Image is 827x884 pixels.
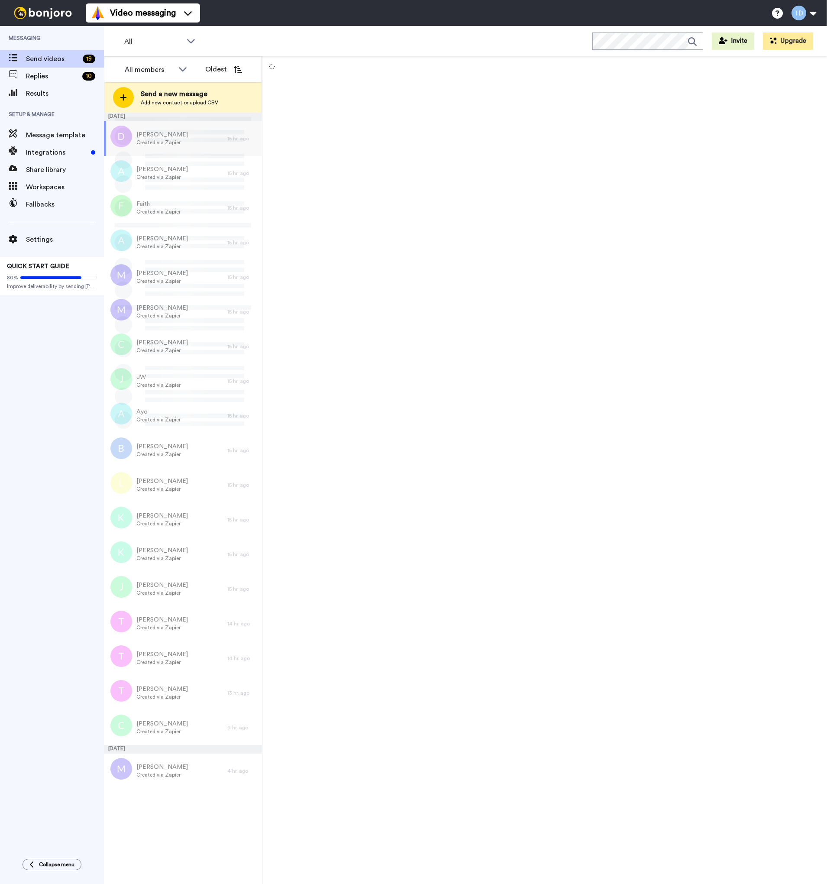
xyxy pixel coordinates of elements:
[136,139,188,146] span: Created via Zapier
[136,243,188,250] span: Created via Zapier
[227,343,258,350] div: 15 hr. ago
[110,541,132,563] img: k.png
[136,477,188,486] span: [PERSON_NAME]
[136,278,188,285] span: Created via Zapier
[7,263,69,269] span: QUICK START GUIDE
[26,165,104,175] span: Share library
[227,690,258,696] div: 13 hr. ago
[91,6,105,20] img: vm-color.svg
[227,308,258,315] div: 15 hr. ago
[26,199,104,210] span: Fallbacks
[136,589,188,596] span: Created via Zapier
[39,861,74,868] span: Collapse menu
[136,338,188,347] span: [PERSON_NAME]
[110,507,132,528] img: k.png
[136,304,188,312] span: [PERSON_NAME]
[26,130,104,140] span: Message template
[136,693,188,700] span: Created via Zapier
[227,724,258,731] div: 9 hr. ago
[136,130,188,139] span: [PERSON_NAME]
[26,54,79,64] span: Send videos
[136,624,188,631] span: Created via Zapier
[136,208,181,215] span: Created via Zapier
[227,767,258,774] div: 4 hr. ago
[125,65,174,75] div: All members
[227,274,258,281] div: 15 hr. ago
[136,486,188,492] span: Created via Zapier
[23,859,81,870] button: Collapse menu
[110,195,132,217] img: f.png
[136,451,188,458] span: Created via Zapier
[141,99,218,106] span: Add new contact or upload CSV
[199,61,249,78] button: Oldest
[110,576,132,598] img: j.png
[110,7,176,19] span: Video messaging
[763,32,813,50] button: Upgrade
[110,403,132,424] img: a.png
[227,655,258,662] div: 14 hr. ago
[227,551,258,558] div: 15 hr. ago
[227,586,258,593] div: 15 hr. ago
[227,239,258,246] div: 15 hr. ago
[136,200,181,208] span: Faith
[136,685,188,693] span: [PERSON_NAME]
[110,758,132,780] img: m.png
[110,160,132,182] img: a.png
[110,368,132,390] img: j.png
[712,32,754,50] button: Invite
[110,126,132,147] img: d.png
[110,230,132,251] img: a.png
[26,88,104,99] span: Results
[136,416,181,423] span: Created via Zapier
[136,442,188,451] span: [PERSON_NAME]
[227,620,258,627] div: 14 hr. ago
[110,680,132,702] img: t.png
[227,447,258,454] div: 15 hr. ago
[110,264,132,286] img: m.png
[136,581,188,589] span: [PERSON_NAME]
[26,234,104,245] span: Settings
[136,512,188,520] span: [PERSON_NAME]
[136,763,188,771] span: [PERSON_NAME]
[136,269,188,278] span: [PERSON_NAME]
[227,170,258,177] div: 15 hr. ago
[136,347,188,354] span: Created via Zapier
[7,283,97,290] span: Improve deliverability by sending [PERSON_NAME]’s from your own email
[136,234,188,243] span: [PERSON_NAME]
[227,204,258,211] div: 15 hr. ago
[136,174,188,181] span: Created via Zapier
[104,745,262,754] div: [DATE]
[110,299,132,321] img: m.png
[136,728,188,735] span: Created via Zapier
[136,650,188,659] span: [PERSON_NAME]
[124,36,182,47] span: All
[136,408,181,416] span: Ayo
[110,334,132,355] img: c.png
[136,165,188,174] span: [PERSON_NAME]
[136,659,188,666] span: Created via Zapier
[26,71,79,81] span: Replies
[136,546,188,555] span: [PERSON_NAME]
[82,72,95,81] div: 10
[227,412,258,419] div: 15 hr. ago
[83,55,95,63] div: 19
[136,312,188,319] span: Created via Zapier
[7,274,18,281] span: 80%
[227,516,258,523] div: 15 hr. ago
[141,89,218,99] span: Send a new message
[104,113,262,121] div: [DATE]
[110,645,132,667] img: t.png
[136,373,181,382] span: JW
[227,482,258,489] div: 15 hr. ago
[136,382,181,389] span: Created via Zapier
[10,7,75,19] img: bj-logo-header-white.svg
[110,715,132,736] img: c.png
[110,437,132,459] img: b.png
[136,615,188,624] span: [PERSON_NAME]
[110,611,132,632] img: t.png
[136,719,188,728] span: [PERSON_NAME]
[26,182,104,192] span: Workspaces
[136,520,188,527] span: Created via Zapier
[26,147,87,158] span: Integrations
